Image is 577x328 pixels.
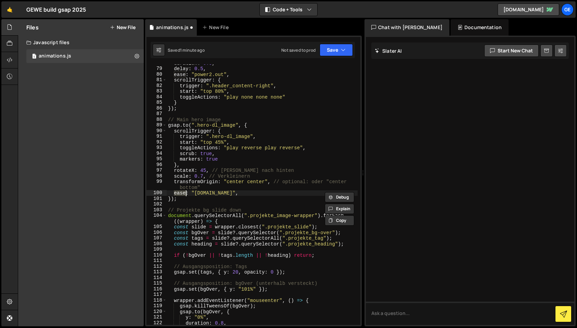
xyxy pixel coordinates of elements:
[32,54,36,60] span: 1
[146,190,167,196] div: 100
[168,47,205,53] div: Saved
[146,111,167,117] div: 87
[146,314,167,320] div: 121
[146,179,167,190] div: 99
[146,201,167,207] div: 102
[146,162,167,168] div: 96
[325,204,354,214] button: Explain
[1,1,18,18] a: 🤙
[146,83,167,89] div: 82
[498,3,559,16] a: [DOMAIN_NAME]
[451,19,509,36] div: Documentation
[146,303,167,309] div: 119
[202,24,231,31] div: New File
[561,3,574,16] a: GE
[146,207,167,213] div: 103
[146,196,167,202] div: 101
[146,280,167,286] div: 115
[146,72,167,77] div: 80
[28,40,33,45] img: tab_domain_overview_orange.svg
[146,235,167,241] div: 107
[325,192,354,202] button: Debug
[146,286,167,292] div: 116
[260,3,317,16] button: Code + Tools
[146,269,167,275] div: 113
[146,264,167,269] div: 112
[146,309,167,315] div: 120
[146,134,167,139] div: 91
[146,88,167,94] div: 83
[11,18,16,23] img: website_grey.svg
[146,292,167,298] div: 117
[11,11,16,16] img: logo_orange.svg
[375,48,402,54] h2: Slater AI
[110,25,136,30] button: New File
[146,241,167,247] div: 108
[146,117,167,123] div: 88
[156,24,189,31] div: animations.js
[26,24,39,31] h2: Files
[146,173,167,179] div: 98
[325,215,354,226] button: Copy
[146,94,167,100] div: 84
[146,105,167,111] div: 86
[146,139,167,145] div: 92
[146,247,167,252] div: 109
[146,167,167,173] div: 97
[35,40,50,45] div: Domain
[18,36,144,49] div: Javascript files
[180,47,205,53] div: 1 minute ago
[146,145,167,151] div: 93
[484,45,539,57] button: Start new chat
[281,47,316,53] div: Not saved to prod
[67,40,72,45] img: tab_keywords_by_traffic_grey.svg
[146,224,167,230] div: 105
[146,275,167,281] div: 114
[146,66,167,72] div: 79
[146,213,167,224] div: 104
[19,11,34,16] div: v 4.0.25
[74,40,118,45] div: Keywords nach Traffic
[320,44,353,56] button: Save
[146,156,167,162] div: 95
[146,320,167,326] div: 122
[146,100,167,105] div: 85
[146,77,167,83] div: 81
[26,5,86,14] div: GEWE build gsap 2025
[146,298,167,303] div: 118
[364,19,449,36] div: Chat with [PERSON_NAME]
[146,151,167,156] div: 94
[146,252,167,258] div: 110
[146,230,167,236] div: 106
[26,49,144,63] div: 16828/45989.js
[39,53,71,59] div: animations.js
[146,258,167,264] div: 111
[146,128,167,134] div: 90
[18,18,113,23] div: Domain: [PERSON_NAME][DOMAIN_NAME]
[146,122,167,128] div: 89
